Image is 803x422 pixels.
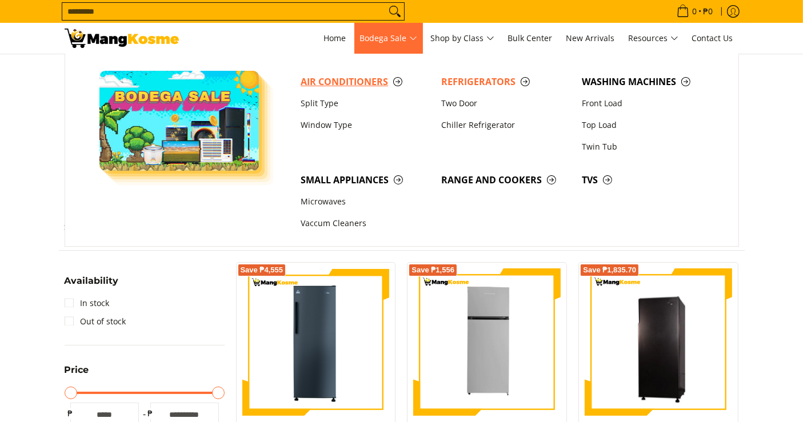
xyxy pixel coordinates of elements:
summary: Open [65,276,119,294]
a: Range and Cookers [436,169,576,191]
span: ₱ [65,408,76,419]
a: Home [318,23,352,54]
span: Price [65,365,89,375]
summary: Open [65,365,89,383]
span: Home [324,33,346,43]
span: Washing Machines [582,75,711,89]
a: TVs [576,169,717,191]
img: Bodega Sale [99,71,259,171]
a: In stock [65,294,110,312]
span: Refrigerators [441,75,570,89]
nav: Main Menu [190,23,739,54]
a: Shop by Class [425,23,500,54]
span: Bodega Sale [360,31,417,46]
span: ₱ [145,408,156,419]
a: Resources [623,23,684,54]
button: Search [386,3,404,20]
img: Condura 7.0 Cu. Ft. Upright Freezer Inverter Refrigerator, CUF700MNi (Class A) [242,268,390,416]
span: 0 [691,7,699,15]
span: TVs [582,173,711,187]
a: Front Load [576,93,717,114]
span: ₱0 [702,7,715,15]
a: Bulk Center [502,23,558,54]
a: Two Door [436,93,576,114]
a: Vaccum Cleaners [295,213,436,235]
span: Small Appliances [301,173,430,187]
a: New Arrivals [561,23,621,54]
a: Chiller Refrigerator [436,114,576,136]
a: Washing Machines [576,71,717,93]
img: Kelvinator 7.3 Cu.Ft. Direct Cool KLC Manual Defrost Standard Refrigerator (Silver) (Class A) [413,268,561,416]
span: Resources [629,31,678,46]
img: Condura 7.3 Cu. Ft. Single Door - Direct Cool Inverter Refrigerator, CSD700SAi (Class A) [585,270,732,414]
span: Save ₱4,555 [241,267,283,274]
a: Window Type [295,114,436,136]
span: Bulk Center [508,33,553,43]
a: Split Type [295,93,436,114]
a: Contact Us [686,23,739,54]
span: Availability [65,276,119,286]
a: Out of stock [65,312,126,331]
a: Small Appliances [295,169,436,191]
span: Contact Us [692,33,733,43]
a: Refrigerators [436,71,576,93]
span: Shop by Class [431,31,494,46]
a: Air Conditioners [295,71,436,93]
a: Twin Tub [576,136,717,158]
span: New Arrivals [566,33,615,43]
a: Microwaves [295,191,436,213]
span: Save ₱1,835.70 [583,267,636,274]
span: Air Conditioners [301,75,430,89]
span: Save ₱1,556 [412,267,454,274]
span: Range and Cookers [441,173,570,187]
a: Bodega Sale [354,23,423,54]
span: • [673,5,717,18]
img: Bodega Sale Refrigerator l Mang Kosme: Home Appliances Warehouse Sale [65,29,179,48]
a: Top Load [576,114,717,136]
